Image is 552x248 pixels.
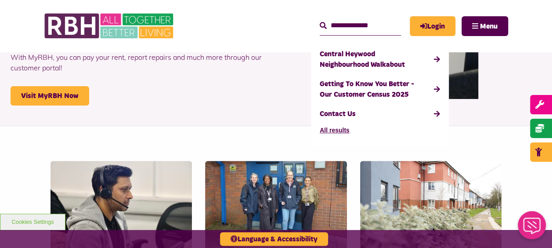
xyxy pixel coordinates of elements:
button: Language & Accessibility [220,232,328,246]
input: Search [320,16,401,35]
p: With MyRBH, you can pay your rent, report repairs and much more through our customer portal! [11,39,270,86]
button: All results [320,124,350,137]
a: Contact Us [320,104,440,124]
button: Navigation [462,16,508,36]
img: RBH [44,9,176,43]
span: Menu [480,23,498,30]
a: Getting To Know You Better - Our Customer Census 2025 [320,74,440,104]
a: Visit MyRBH Now [11,86,89,106]
a: Central Heywood Neighbourhood Walkabout [320,44,440,74]
iframe: Netcall Web Assistant for live chat [512,208,552,248]
a: MyRBH [410,16,455,36]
